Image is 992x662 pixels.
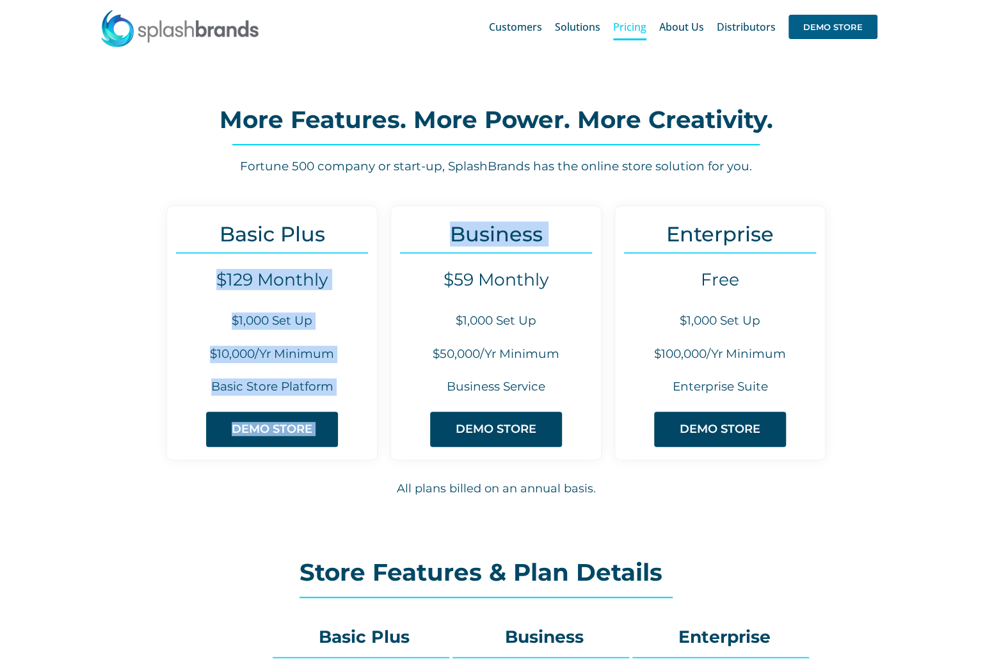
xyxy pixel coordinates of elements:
a: DEMO STORE [430,412,562,447]
h4: $129 Monthly [167,270,377,290]
h6: $1,000 Set Up [391,312,601,330]
strong: Basic Plus [319,626,410,647]
h6: $1,000 Set Up [167,312,377,330]
h3: Business [391,222,601,246]
h3: Basic Plus [167,222,377,246]
a: Pricing [613,6,646,47]
h6: $10,000/Yr Minimum [167,346,377,363]
h6: Basic Store Platform [167,378,377,396]
span: DEMO STORE [456,423,536,436]
span: DEMO STORE [788,15,877,39]
span: Solutions [555,22,600,32]
h4: Free [615,270,825,290]
span: About Us [659,22,704,32]
h2: More Features. More Power. More Creativity. [64,107,928,133]
a: Customers [489,6,542,47]
a: Distributors [717,6,776,47]
a: DEMO STORE [654,412,786,447]
h2: Store Features & Plan Details [300,560,692,585]
strong: Enterprise [678,626,770,647]
a: DEMO STORE [788,6,877,47]
span: DEMO STORE [232,423,312,436]
h3: Enterprise [615,222,825,246]
h6: All plans billed on an annual basis. [50,480,943,497]
h6: $100,000/Yr Minimum [615,346,825,363]
h6: $50,000/Yr Minimum [391,346,601,363]
strong: Business [505,626,584,647]
nav: Main Menu [489,6,877,47]
h6: Business Service [391,378,601,396]
h6: Enterprise Suite [615,378,825,396]
h4: $59 Monthly [391,270,601,290]
span: Pricing [613,22,646,32]
span: Distributors [717,22,776,32]
span: DEMO STORE [680,423,760,436]
img: SplashBrands.com Logo [100,9,260,47]
h6: $1,000 Set Up [615,312,825,330]
span: Customers [489,22,542,32]
a: DEMO STORE [206,412,338,447]
h6: Fortune 500 company or start-up, SplashBrands has the online store solution for you. [64,158,928,175]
